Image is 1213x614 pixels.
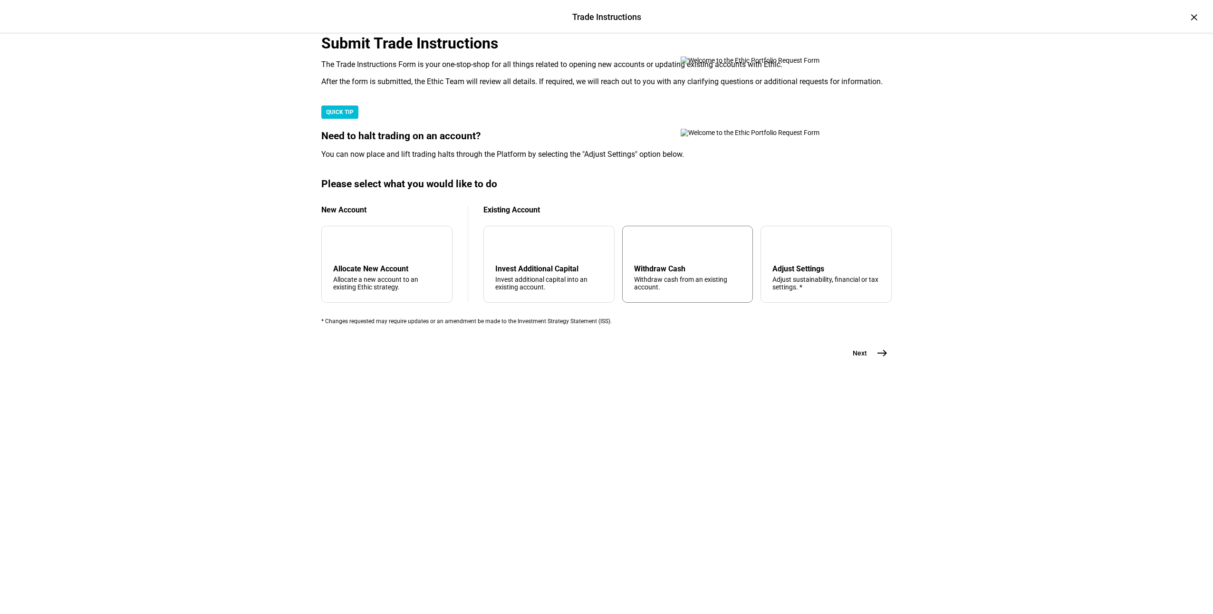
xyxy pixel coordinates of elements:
[572,11,641,23] div: Trade Instructions
[841,344,892,363] button: Next
[321,178,892,190] div: Please select what you would like to do
[321,106,358,119] div: QUICK TIP
[321,205,452,214] div: New Account
[853,348,867,358] span: Next
[333,264,441,273] div: Allocate New Account
[333,276,441,291] div: Allocate a new account to an existing Ethic strategy.
[483,205,892,214] div: Existing Account
[495,276,603,291] div: Invest additional capital into an existing account.
[495,264,603,273] div: Invest Additional Capital
[335,240,347,251] mat-icon: add
[321,60,892,69] div: The Trade Instructions Form is your one-stop-shop for all things related to opening new accounts ...
[321,130,892,142] div: Need to halt trading on an account?
[772,238,788,253] mat-icon: tune
[876,347,888,359] mat-icon: east
[636,240,647,251] mat-icon: arrow_upward
[634,276,741,291] div: Withdraw cash from an existing account.
[321,34,892,52] div: Submit Trade Instructions
[321,150,892,159] div: You can now place and lift trading halts through the Platform by selecting the "Adjust Settings" ...
[1186,10,1202,25] div: ×
[681,57,852,64] img: Welcome to the Ethic Portfolio Request Form
[321,77,892,86] div: After the form is submitted, the Ethic Team will review all details. If required, we will reach o...
[772,264,880,273] div: Adjust Settings
[321,318,892,325] div: * Changes requested may require updates or an amendment be made to the Investment Strategy Statem...
[772,276,880,291] div: Adjust sustainability, financial or tax settings. *
[634,264,741,273] div: Withdraw Cash
[497,240,509,251] mat-icon: arrow_downward
[681,129,852,136] img: Welcome to the Ethic Portfolio Request Form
